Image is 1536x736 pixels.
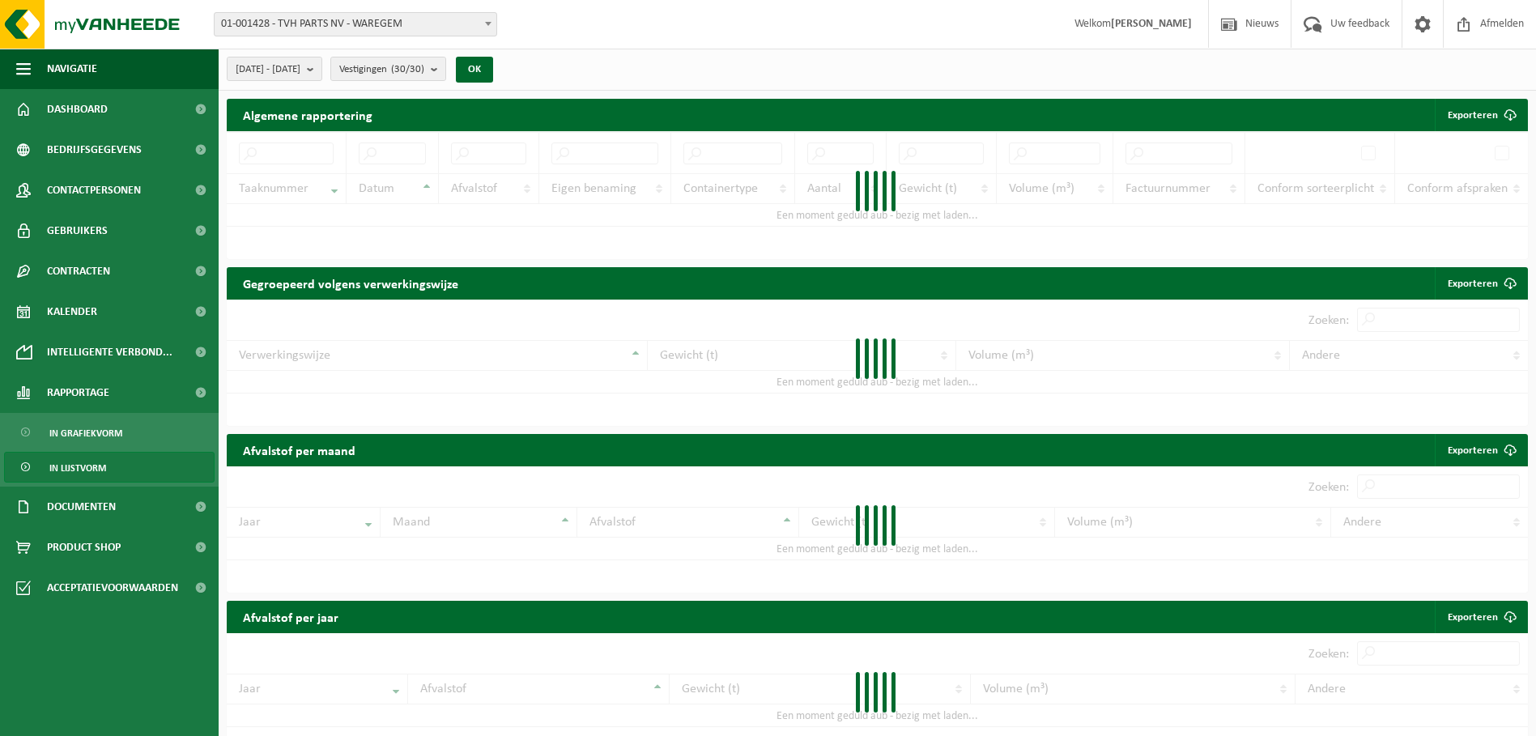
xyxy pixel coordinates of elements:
[47,170,141,211] span: Contactpersonen
[49,453,106,483] span: In lijstvorm
[47,211,108,251] span: Gebruikers
[47,332,172,372] span: Intelligente verbond...
[456,57,493,83] button: OK
[47,251,110,291] span: Contracten
[47,527,121,568] span: Product Shop
[214,12,497,36] span: 01-001428 - TVH PARTS NV - WAREGEM
[339,57,424,82] span: Vestigingen
[227,57,322,81] button: [DATE] - [DATE]
[330,57,446,81] button: Vestigingen(30/30)
[47,89,108,130] span: Dashboard
[236,57,300,82] span: [DATE] - [DATE]
[47,372,109,413] span: Rapportage
[1435,267,1526,300] a: Exporteren
[1435,601,1526,633] a: Exporteren
[215,13,496,36] span: 01-001428 - TVH PARTS NV - WAREGEM
[1435,99,1526,131] button: Exporteren
[47,291,97,332] span: Kalender
[47,49,97,89] span: Navigatie
[1435,434,1526,466] a: Exporteren
[227,267,474,299] h2: Gegroepeerd volgens verwerkingswijze
[4,452,215,483] a: In lijstvorm
[227,601,355,632] h2: Afvalstof per jaar
[1111,18,1192,30] strong: [PERSON_NAME]
[227,99,389,131] h2: Algemene rapportering
[47,568,178,608] span: Acceptatievoorwaarden
[47,130,142,170] span: Bedrijfsgegevens
[4,417,215,448] a: In grafiekvorm
[49,418,122,449] span: In grafiekvorm
[47,487,116,527] span: Documenten
[227,434,372,466] h2: Afvalstof per maand
[391,64,424,74] count: (30/30)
